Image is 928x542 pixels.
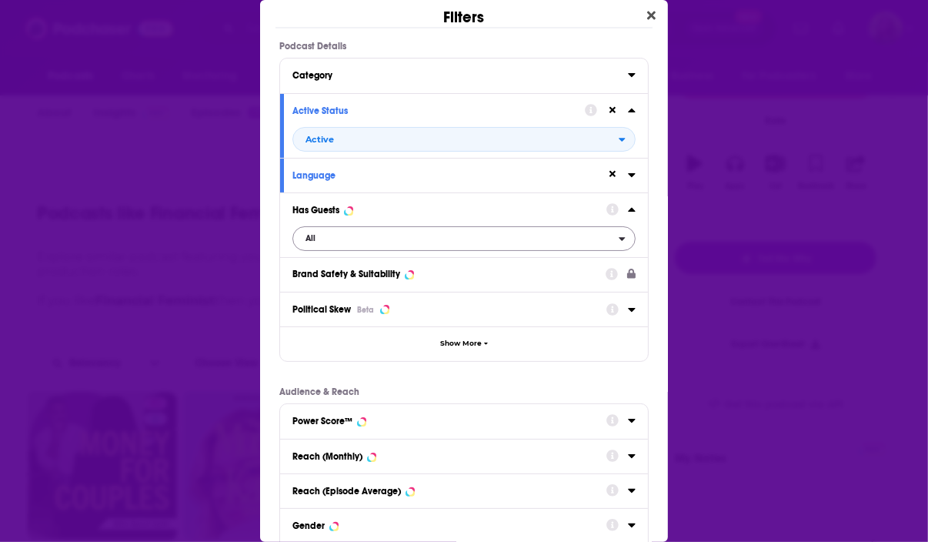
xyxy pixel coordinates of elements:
[279,41,649,52] p: Podcast Details
[292,170,596,181] div: Language
[305,234,315,243] span: All
[305,135,334,144] span: Active
[292,205,339,216] div: Has Guests
[292,127,636,152] h2: filter dropdown
[292,269,400,279] div: Brand Safety & Suitability
[292,70,618,81] div: Category
[292,515,606,534] button: Gender
[292,451,362,462] div: Reach (Monthly)
[292,65,628,84] button: Category
[279,386,649,397] p: Audience & Reach
[292,127,636,152] button: open menu
[292,304,351,315] span: Political Skew
[292,264,606,283] button: Brand Safety & Suitability
[292,226,636,251] button: open menu
[292,299,606,320] button: Political SkewBeta
[292,480,606,500] button: Reach (Episode Average)
[292,410,606,430] button: Power Score™
[292,199,606,219] button: Has Guests
[292,446,606,465] button: Reach (Monthly)
[292,105,575,116] div: Active Status
[641,6,662,25] button: Close
[440,340,482,348] span: Show More
[357,305,374,315] div: Beta
[292,486,401,497] div: Reach (Episode Average)
[292,226,636,251] h2: filter dropdown
[292,165,606,184] button: Language
[292,416,352,427] div: Power Score™
[292,264,636,283] a: Brand Safety & Suitability
[280,326,648,361] button: Show More
[292,520,325,531] div: Gender
[292,100,585,119] button: Active Status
